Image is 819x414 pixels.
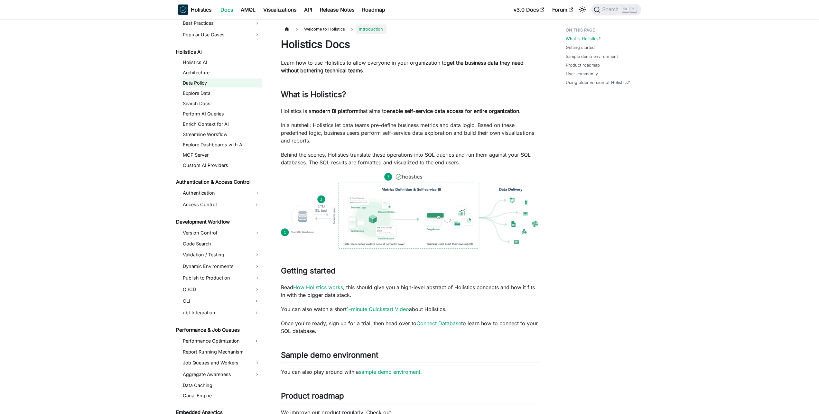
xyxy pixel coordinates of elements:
a: Best Practices [181,18,262,28]
a: Enrich Context for AI [181,120,262,129]
a: Data Policy [181,78,262,87]
kbd: K [630,6,637,12]
a: Using older version of Holistics? [566,79,630,86]
a: Performance Optimization [181,336,251,346]
a: dbt Integration [181,308,251,318]
button: Expand sidebar category 'dbt Integration' [251,308,262,318]
a: Code Search [181,239,262,248]
img: How Holistics fits in your Data Stack [281,173,540,249]
button: Expand sidebar category 'Performance Optimization' [251,336,262,346]
a: Access Control [181,199,251,210]
a: Roadmap [358,5,389,15]
a: AMQL [237,5,259,15]
a: What is Holistics? [566,36,601,42]
p: Behind the scenes, Holistics translate these operations into SQL queries and run them against you... [281,151,540,166]
a: Docs [217,5,237,15]
a: Visualizations [259,5,300,15]
a: Job Queues and Workers [181,358,262,368]
h2: What is Holistics? [281,90,540,102]
button: Search (Ctrl+K) [591,4,641,15]
a: Version Control [181,228,262,238]
p: In a nutshell: Holistics let data teams pre-define business metrics and data logic. Based on thes... [281,121,540,144]
a: Report Running Mechanism [181,347,262,356]
a: Data Caching [181,381,262,390]
a: Connect Database [416,320,461,327]
a: Validation / Testing [181,250,262,260]
a: Authentication [181,188,262,198]
p: Holistics is a that aims to . [281,107,540,115]
a: MCP Server [181,151,262,160]
span: Introduction [356,24,386,34]
p: Learn how to use Holistics to allow everyone in your organization to . [281,59,540,74]
a: Holistics AI [181,58,262,67]
a: Publish to Production [181,273,262,283]
nav: Docs sidebar [172,19,268,414]
a: Perform AI Queries [181,109,262,118]
p: You can also watch a short about Holistics. [281,305,540,313]
p: Once you're ready, sign up for a trial, then head over to to learn how to connect to your SQL dat... [281,319,540,335]
a: Authentication & Access Control [174,178,262,187]
a: Performance & Job Queues [174,326,262,335]
strong: enable self-service data access for entire organization [387,108,519,114]
a: Popular Use Cases [181,30,262,40]
img: Holistics [178,5,188,15]
a: Canal Engine [181,391,262,400]
a: How Holistics works [293,284,343,290]
a: v3.0 Docs [510,5,548,15]
h2: Sample demo environment [281,350,540,363]
a: Forum [548,5,577,15]
a: Explore Dashboards with AI [181,140,262,149]
a: Sample demo environment [566,53,618,60]
a: CLI [181,296,251,306]
a: sample demo enviroment [359,369,420,375]
a: Architecture [181,68,262,77]
span: Search [600,7,622,13]
b: Holistics [191,6,211,14]
h2: Product roadmap [281,391,540,403]
a: Home page [281,24,293,34]
button: Switch between dark and light mode (currently light mode) [577,5,587,15]
p: Read , this should give you a high-level abstract of Holistics concepts and how it fits in with t... [281,283,540,299]
a: User community [566,71,598,77]
a: Streamline Workflow [181,130,262,139]
span: Welcome to Holistics [301,24,348,34]
a: Development Workflow [174,217,262,226]
a: Getting started [566,44,595,51]
a: Custom AI Providers [181,161,262,170]
a: Dynamic Environments [181,261,262,271]
p: You can also play around with a . [281,368,540,376]
a: 1-minute Quickstart Video [347,306,409,312]
a: Explore Data [181,89,262,98]
a: Aggregate Awareness [181,369,262,380]
strong: modern BI platform [312,108,358,114]
h2: Getting started [281,266,540,278]
button: Expand sidebar category 'Access Control' [251,199,262,210]
a: CI/CD [181,284,262,295]
a: Search Docs [181,99,262,108]
h1: Holistics Docs [281,38,540,51]
a: Holistics AI [174,48,262,57]
a: Product roadmap [566,62,600,68]
nav: Breadcrumbs [281,24,540,34]
button: Expand sidebar category 'CLI' [251,296,262,306]
a: Release Notes [316,5,358,15]
a: API [300,5,316,15]
a: HolisticsHolistics [178,5,211,15]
